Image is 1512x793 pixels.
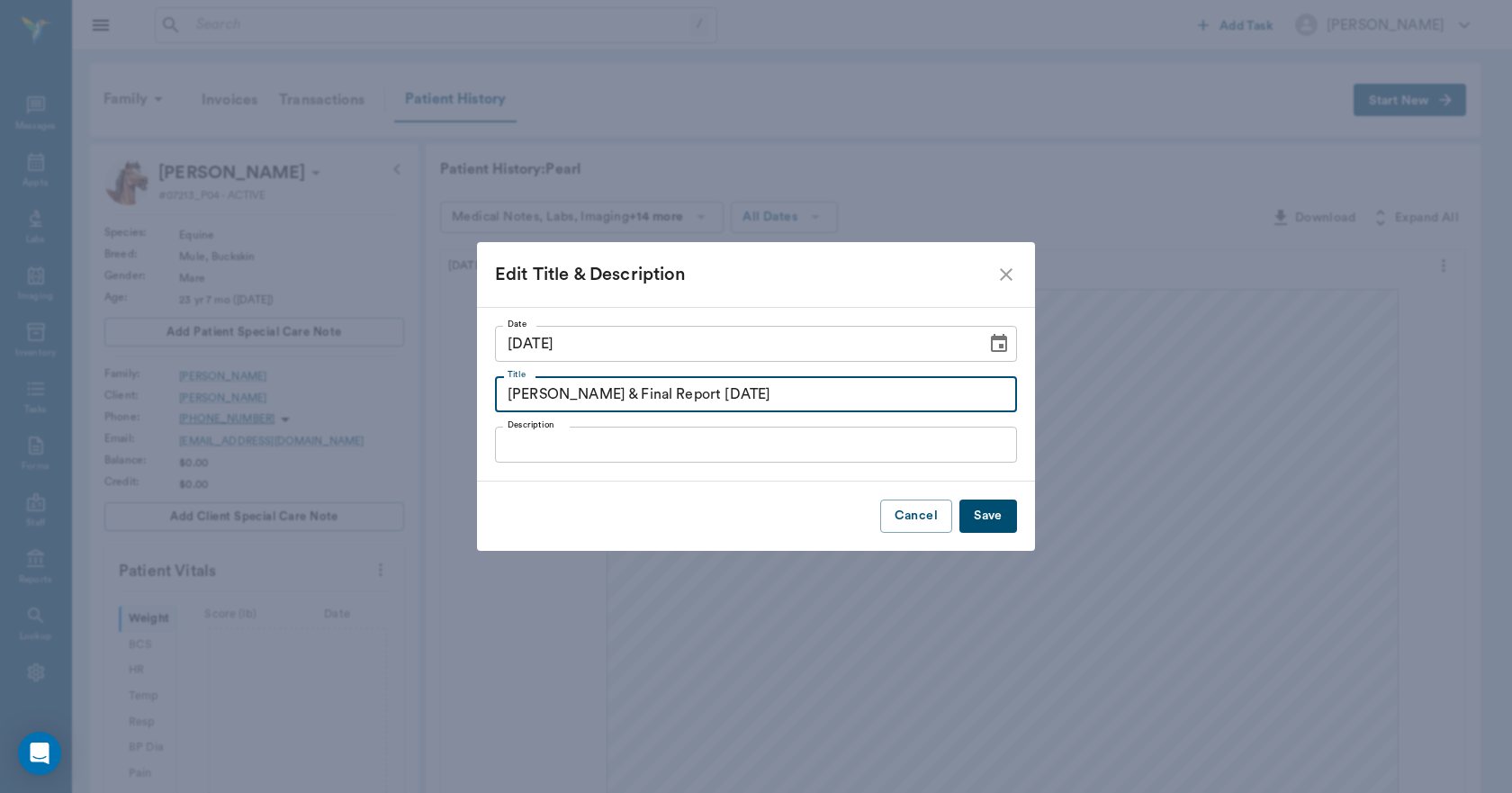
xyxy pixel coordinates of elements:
[495,260,995,289] div: Edit Title & Description
[959,500,1017,533] button: Save
[508,419,553,431] label: Description
[18,732,61,775] div: Open Intercom Messenger
[995,264,1017,285] button: close
[508,368,526,381] label: Title
[880,500,952,533] button: Cancel
[981,326,1017,362] button: Choose date, selected date is Aug 4, 2025
[495,326,974,362] input: MM/DD/YYYY
[508,318,526,330] label: Date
